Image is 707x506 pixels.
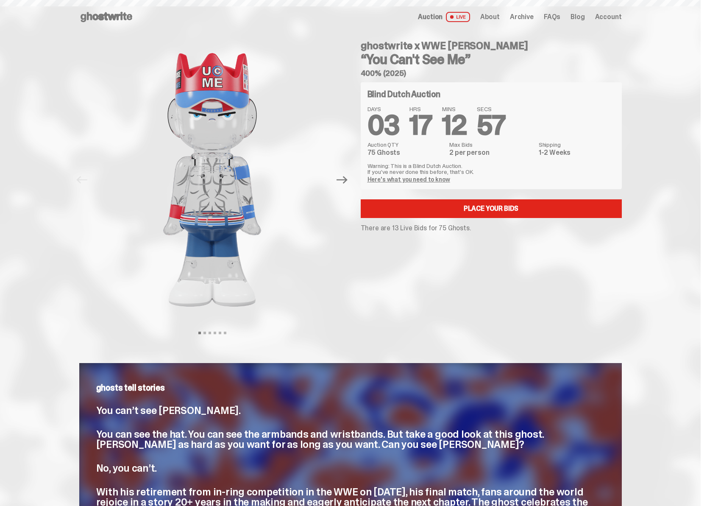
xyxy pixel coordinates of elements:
span: You can see the hat. You can see the armbands and wristbands. But take a good look at this ghost.... [96,428,544,451]
a: Archive [510,14,534,20]
h4: ghostwrite x WWE [PERSON_NAME] [361,41,622,51]
span: 12 [442,108,467,143]
button: View slide 5 [219,332,221,334]
h3: “You Can't See Me” [361,53,622,66]
span: 03 [367,108,400,143]
span: MINS [442,106,467,112]
dt: Auction QTY [367,142,445,148]
p: Warning: This is a Blind Dutch Auction. If you’ve never done this before, that’s OK. [367,163,615,175]
button: View slide 4 [214,332,216,334]
span: No, you can’t. [96,461,157,475]
a: About [480,14,500,20]
span: 57 [477,108,506,143]
a: Auction LIVE [418,12,470,22]
button: View slide 1 [198,332,201,334]
dt: Max Bids [449,142,533,148]
a: Here's what you need to know [367,176,450,183]
span: You can’t see [PERSON_NAME]. [96,404,241,417]
img: John_Cena_Hero_1.png [96,34,329,326]
span: DAYS [367,106,400,112]
a: FAQs [544,14,560,20]
a: Place your Bids [361,199,622,218]
h4: Blind Dutch Auction [367,90,440,98]
span: LIVE [446,12,470,22]
h5: 400% (2025) [361,70,622,77]
span: SECS [477,106,506,112]
p: ghosts tell stories [96,383,605,392]
button: View slide 3 [209,332,211,334]
dd: 1-2 Weeks [539,149,615,156]
dd: 2 per person [449,149,533,156]
span: HRS [409,106,432,112]
button: View slide 2 [203,332,206,334]
span: Auction [418,14,443,20]
span: 17 [409,108,432,143]
button: Next [333,171,352,189]
dd: 75 Ghosts [367,149,445,156]
button: View slide 6 [224,332,226,334]
p: There are 13 Live Bids for 75 Ghosts. [361,225,622,232]
dt: Shipping [539,142,615,148]
a: Account [595,14,622,20]
a: Blog [571,14,585,20]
